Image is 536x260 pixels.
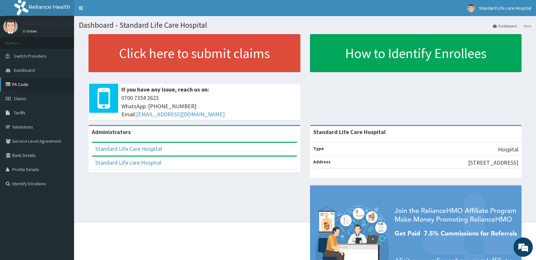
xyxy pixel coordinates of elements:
[121,94,297,119] span: 0700 7354 2623 WhatsApp: [PHONE_NUMBER] Email:
[14,67,35,73] span: Dashboard
[467,4,475,12] img: User Image
[95,159,161,166] a: Standard Life care Hospital
[79,21,531,29] h1: Dashboard - Standard Life Care Hospital
[136,111,225,118] a: [EMAIL_ADDRESS][DOMAIN_NAME]
[498,145,518,154] p: Hospital
[468,159,518,167] p: [STREET_ADDRESS]
[493,23,517,29] a: Dashboard
[517,23,531,29] li: Here
[313,128,386,136] strong: Standard Life Care Hospital
[3,19,18,34] img: User Image
[14,96,26,101] span: Claims
[23,29,38,34] a: Online
[23,21,91,27] p: Standard Life care Hospital
[14,110,25,116] span: Tariffs
[95,145,162,152] a: Standard Life Care Hospital
[479,5,531,11] span: Standard Life care Hospital
[89,34,300,72] a: Click here to submit claims
[14,53,47,59] span: Switch Providers
[121,86,209,93] b: If you have any issue, reach us on:
[92,128,131,136] b: Administrators
[310,34,522,72] a: How to Identify Enrollees
[313,159,331,165] b: Address
[313,146,324,151] b: Type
